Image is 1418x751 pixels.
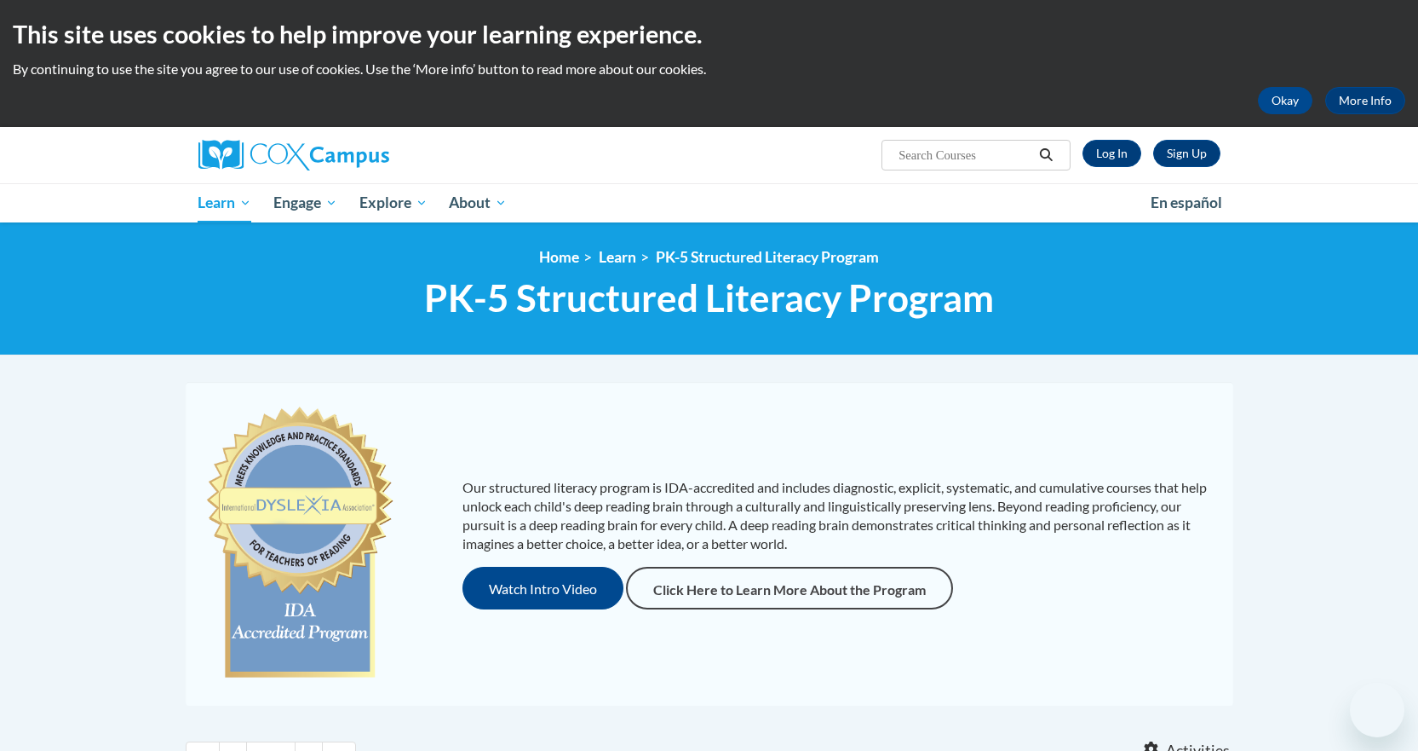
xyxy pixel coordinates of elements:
[438,183,518,222] a: About
[539,248,579,266] a: Home
[599,248,636,266] a: Learn
[173,183,1246,222] div: Main menu
[626,567,953,609] a: Click Here to Learn More About the Program
[198,140,522,170] a: Cox Campus
[1325,87,1405,114] a: More Info
[13,17,1405,51] h2: This site uses cookies to help improve your learning experience.
[897,145,1033,165] input: Search Courses
[1258,87,1312,114] button: Okay
[262,183,348,222] a: Engage
[198,140,389,170] img: Cox Campus
[1033,145,1059,165] button: Search
[359,193,428,213] span: Explore
[273,193,337,213] span: Engage
[424,275,994,321] span: PK-5 Structured Literacy Program
[1082,140,1141,167] a: Log In
[462,478,1216,553] p: Our structured literacy program is IDA-accredited and includes diagnostic, explicit, systematic, ...
[203,399,398,689] img: c477cda6-e343-453b-bfce-d6f9e9818e1c.png
[348,183,439,222] a: Explore
[449,193,507,213] span: About
[187,183,263,222] a: Learn
[1350,683,1404,737] iframe: Button to launch messaging window
[1151,194,1222,211] span: En español
[656,248,879,266] a: PK-5 Structured Literacy Program
[1140,185,1233,221] a: En español
[462,567,623,609] button: Watch Intro Video
[1153,140,1220,167] a: Register
[198,193,251,213] span: Learn
[13,60,1405,78] p: By continuing to use the site you agree to our use of cookies. Use the ‘More info’ button to read...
